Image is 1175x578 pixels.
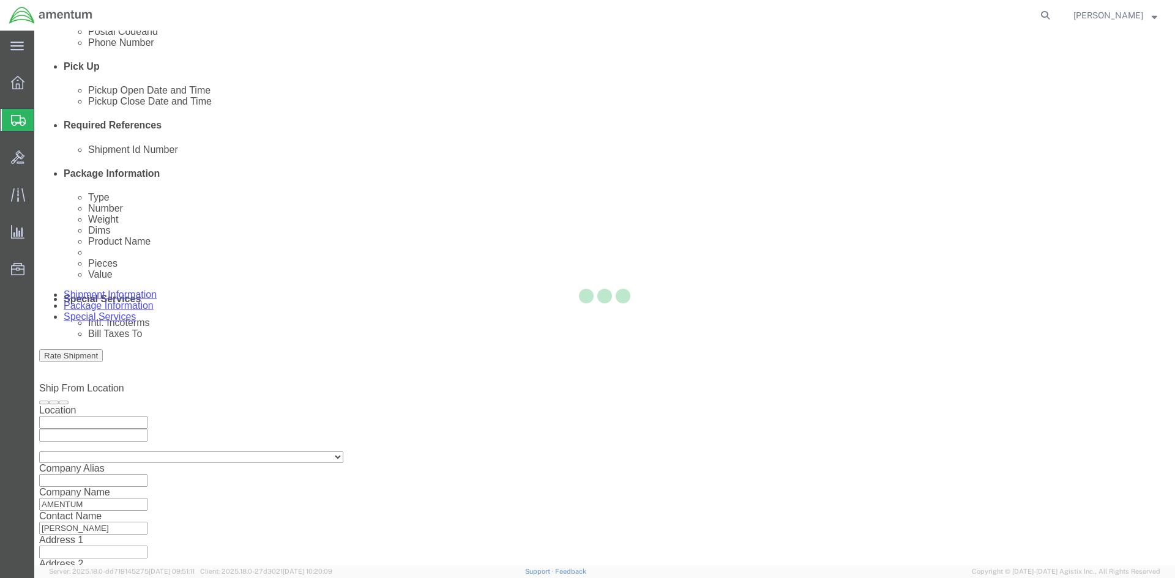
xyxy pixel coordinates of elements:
[149,568,195,575] span: [DATE] 09:51:11
[1073,8,1158,23] button: [PERSON_NAME]
[200,568,332,575] span: Client: 2025.18.0-27d3021
[555,568,586,575] a: Feedback
[1073,9,1143,22] span: Erica Gatica
[9,6,93,24] img: logo
[525,568,556,575] a: Support
[49,568,195,575] span: Server: 2025.18.0-dd719145275
[972,566,1160,577] span: Copyright © [DATE]-[DATE] Agistix Inc., All Rights Reserved
[283,568,332,575] span: [DATE] 10:20:09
